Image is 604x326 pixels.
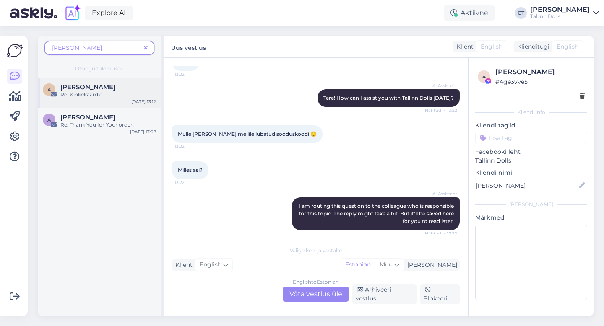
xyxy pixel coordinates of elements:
div: Klienditugi [514,42,549,51]
span: 13:22 [174,143,206,150]
span: AI Assistent [426,191,457,197]
label: Uus vestlus [171,41,206,52]
span: [PERSON_NAME] [52,44,102,52]
div: # 4ge3vve5 [495,77,585,86]
span: English [557,42,578,51]
div: Võta vestlus üle [283,287,349,302]
p: Facebooki leht [475,147,587,156]
span: I am routing this question to the colleague who is responsible for this topic. The reply might ta... [299,203,455,224]
span: 13:22 [174,71,206,78]
div: [PERSON_NAME] [530,6,590,13]
a: Explore AI [85,6,133,20]
span: Mulle [PERSON_NAME] meilile lubatud sooduskoodi 😌 [178,131,317,137]
span: Milles asi? [178,167,203,173]
span: English [200,260,221,269]
span: Otsingu tulemused [75,65,124,72]
span: Anita Homin [60,114,115,121]
span: English [481,42,502,51]
div: Klient [453,42,474,51]
p: Kliendi tag'id [475,121,587,130]
div: [PERSON_NAME] [404,261,457,269]
div: Klient [172,261,193,269]
div: Tallinn Dolls [530,13,590,20]
div: Blokeeri [420,284,460,304]
div: [DATE] 17:08 [130,129,156,135]
div: Kliendi info [475,109,587,116]
div: Re: Thank You for Your order! [60,121,156,129]
p: Tallinn Dolls [475,156,587,165]
span: 13:22 [174,179,206,186]
p: Kliendi nimi [475,168,587,177]
p: Märkmed [475,213,587,222]
div: Aktiivne [444,5,495,21]
span: Muu [380,261,393,268]
a: [PERSON_NAME]Tallinn Dolls [530,6,599,20]
span: Nähtud ✓ 13:22 [425,230,457,237]
div: Estonian [341,259,375,271]
div: [PERSON_NAME] [475,201,587,208]
span: A [47,86,51,93]
div: Arhiveeri vestlus [352,284,417,304]
img: Askly Logo [7,43,23,59]
input: Lisa tag [475,132,587,144]
div: [PERSON_NAME] [495,67,585,77]
span: AI Assistent [426,83,457,89]
span: A [47,116,51,123]
span: 4 [482,73,486,80]
div: CT [515,7,527,19]
div: Valige keel ja vastake [172,247,460,254]
span: Tere! How can I assist you with Tallinn Dolls [DATE]? [323,95,454,101]
div: Re: Kinkekaardid [60,91,156,98]
span: Nähtud ✓ 13:22 [425,107,457,114]
input: Lisa nimi [476,181,578,190]
div: English to Estonian [293,278,339,286]
span: Anita Ivask [60,83,115,91]
div: [DATE] 13:12 [131,98,156,105]
img: explore-ai [64,4,81,22]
